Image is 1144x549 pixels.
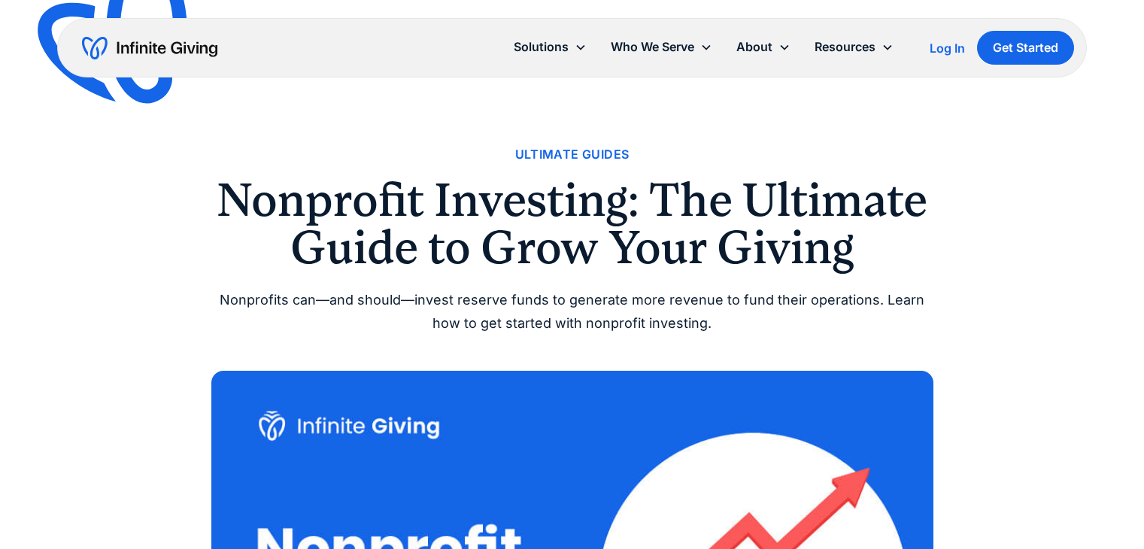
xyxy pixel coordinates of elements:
h1: Nonprofit Investing: The Ultimate Guide to Grow Your Giving [211,177,933,271]
a: Ultimate Guides [515,144,630,165]
div: Solutions [514,37,569,57]
div: Solutions [502,31,599,63]
div: Log In [930,42,965,54]
div: Resources [803,31,906,63]
a: Log In [930,39,965,57]
div: About [736,37,772,57]
a: Get Started [977,31,1074,65]
div: Who We Serve [611,37,694,57]
div: About [724,31,803,63]
div: Nonprofits can—and should—invest reserve funds to generate more revenue to fund their operations.... [211,289,933,335]
div: Resources [815,37,875,57]
div: Who We Serve [599,31,724,63]
a: home [82,36,217,60]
